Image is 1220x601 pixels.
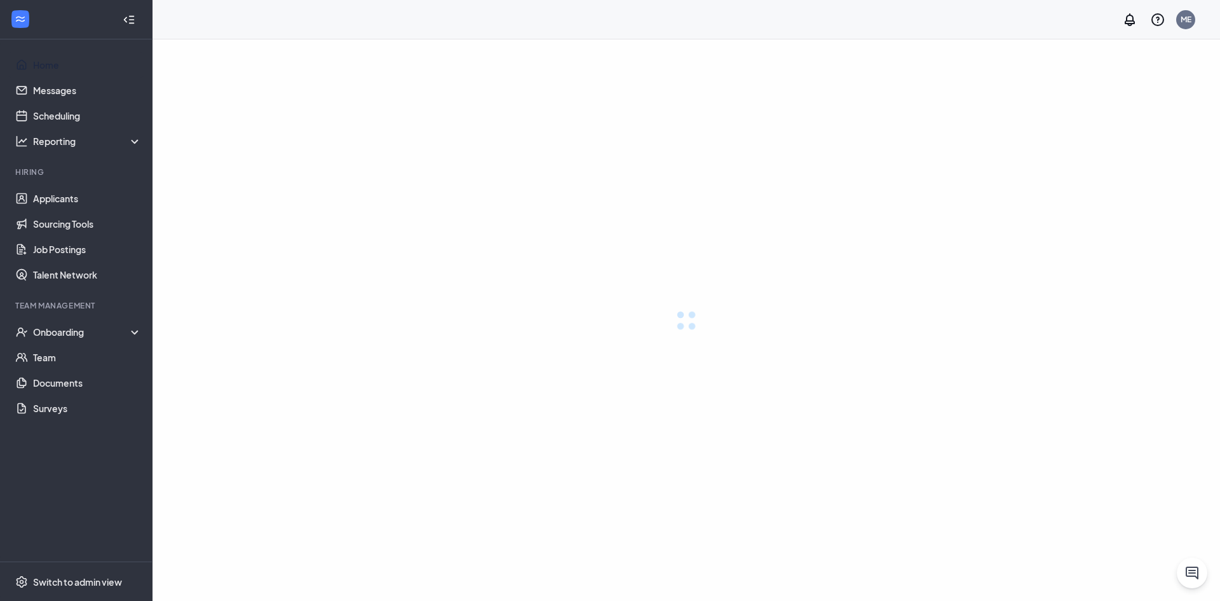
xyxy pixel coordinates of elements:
svg: ChatActive [1184,565,1200,581]
svg: UserCheck [15,326,28,338]
a: Surveys [33,396,142,421]
svg: Analysis [15,135,28,148]
svg: WorkstreamLogo [14,13,27,25]
a: Sourcing Tools [33,211,142,237]
a: Talent Network [33,262,142,287]
div: Hiring [15,167,139,177]
a: Messages [33,78,142,103]
div: Team Management [15,300,139,311]
a: Scheduling [33,103,142,128]
a: Documents [33,370,142,396]
div: Onboarding [33,326,142,338]
a: Applicants [33,186,142,211]
svg: Collapse [123,13,135,26]
svg: Notifications [1122,12,1137,27]
svg: Settings [15,576,28,588]
div: ME [1181,14,1191,25]
div: Reporting [33,135,142,148]
a: Job Postings [33,237,142,262]
a: Team [33,345,142,370]
svg: QuestionInfo [1150,12,1165,27]
div: Switch to admin view [33,576,122,588]
a: Home [33,52,142,78]
button: ChatActive [1177,558,1207,588]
